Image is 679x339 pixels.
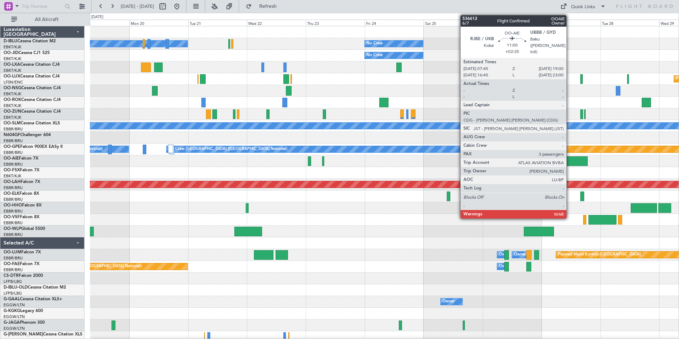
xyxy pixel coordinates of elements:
a: OO-FSXFalcon 7X [4,168,39,172]
button: All Aircraft [8,14,77,25]
div: Sat 25 [424,20,483,26]
input: Trip Number [22,1,63,12]
a: EBBR/BRU [4,267,23,273]
a: EBBR/BRU [4,127,23,132]
a: EGGW/LTN [4,326,25,331]
span: G-GAAL [4,297,20,301]
a: EBKT/KJK [4,44,21,50]
a: OO-HHOFalcon 8X [4,203,42,208]
a: OO-ZUNCessna Citation CJ4 [4,109,61,114]
a: G-GAALCessna Citation XLS+ [4,297,62,301]
span: OO-HHO [4,203,22,208]
div: Fri 24 [365,20,424,26]
span: All Aircraft [18,17,75,22]
a: EBKT/KJK [4,91,21,97]
span: OO-LAH [4,180,21,184]
span: CS-DTR [4,274,19,278]
a: EBBR/BRU [4,150,23,155]
span: OO-JID [4,51,18,55]
a: EBBR/BRU [4,185,23,190]
div: Mon 27 [542,20,601,26]
span: Refresh [253,4,283,9]
span: OO-GPE [4,145,20,149]
div: Owner Melsbroek Air Base [499,261,547,272]
span: OO-LUX [4,74,20,79]
a: OO-SLMCessna Citation XLS [4,121,60,125]
a: EBBR/BRU [4,138,23,144]
span: D-IBLU-OLD [4,285,28,290]
a: G-JAGAPhenom 300 [4,321,45,325]
span: OO-VSF [4,215,20,219]
a: G-[PERSON_NAME]Cessna Citation XLS [4,332,82,337]
a: OO-WLPGlobal 5500 [4,227,45,231]
a: EBBR/BRU [4,220,23,226]
a: OO-FAEFalcon 7X [4,262,39,266]
div: Mon 20 [129,20,188,26]
div: Thu 23 [306,20,365,26]
button: Refresh [243,1,285,12]
span: OO-FSX [4,168,20,172]
a: EBBR/BRU [4,209,23,214]
div: No Crew [366,50,383,61]
span: [DATE] - [DATE] [121,3,154,10]
a: EBBR/BRU [4,162,23,167]
div: Wed 22 [247,20,306,26]
div: Owner [442,296,455,307]
a: EBKT/KJK [4,103,21,108]
span: OO-LUM [4,250,21,254]
div: Tue 28 [601,20,659,26]
div: Quick Links [571,4,595,11]
a: OO-GPEFalcon 900EX EASy II [4,145,63,149]
a: EBKT/KJK [4,56,21,61]
a: OO-VSFFalcon 8X [4,215,39,219]
span: OO-ZUN [4,109,21,114]
span: G-JAGA [4,321,20,325]
div: Sun 19 [70,20,129,26]
button: Quick Links [557,1,609,12]
div: [DATE] [91,14,103,20]
div: Planned Maint Kortrijk-[GEOGRAPHIC_DATA] [558,249,641,260]
a: EBKT/KJK [4,173,21,179]
span: D-IBLU [4,39,17,43]
a: OO-NSGCessna Citation CJ4 [4,86,61,90]
span: G-[PERSON_NAME] [4,332,43,337]
a: EBKT/KJK [4,115,21,120]
div: Sun 26 [483,20,542,26]
span: OO-AIE [4,156,19,161]
a: EGGW/LTN [4,302,25,308]
span: OO-NSG [4,86,21,90]
a: D-IBLUCessna Citation M2 [4,39,56,43]
a: EGGW/LTN [4,314,25,319]
a: OO-LAHFalcon 7X [4,180,40,184]
a: OO-LUXCessna Citation CJ4 [4,74,60,79]
span: N604GF [4,133,20,137]
span: OO-LXA [4,63,20,67]
a: EBBR/BRU [4,197,23,202]
a: N604GFChallenger 604 [4,133,51,137]
a: EBKT/KJK [4,68,21,73]
a: OO-ELKFalcon 8X [4,192,39,196]
a: OO-AIEFalcon 7X [4,156,38,161]
div: Owner Melsbroek Air Base [499,249,547,260]
div: No Crew [GEOGRAPHIC_DATA] ([GEOGRAPHIC_DATA] National) [168,144,287,155]
div: Tue 21 [188,20,247,26]
a: EBBR/BRU [4,232,23,237]
a: G-KGKGLegacy 600 [4,309,43,313]
span: G-KGKG [4,309,20,313]
div: No Crew [366,38,383,49]
a: LFSN/ENC [4,80,23,85]
a: EBBR/BRU [4,255,23,261]
a: LFPB/LBG [4,279,22,284]
span: OO-ROK [4,98,21,102]
a: OO-ROKCessna Citation CJ4 [4,98,61,102]
div: Owner Melsbroek Air Base [514,249,562,260]
a: OO-JIDCessna CJ1 525 [4,51,50,55]
span: OO-SLM [4,121,21,125]
a: OO-LXACessna Citation CJ4 [4,63,60,67]
a: CS-DTRFalcon 2000 [4,274,43,278]
a: OO-LUMFalcon 7X [4,250,41,254]
span: OO-WLP [4,227,21,231]
a: D-IBLU-OLDCessna Citation M2 [4,285,66,290]
a: LFPB/LBG [4,291,22,296]
span: OO-ELK [4,192,20,196]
